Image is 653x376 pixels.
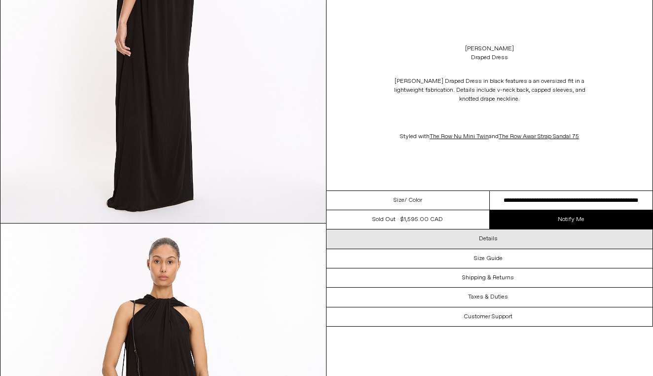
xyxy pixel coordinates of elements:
a: The Row Awar Strap Sandal 75 [499,133,579,141]
a: Notify Me [490,210,653,229]
span: Size [394,196,404,205]
div: $1,595.00 CAD [400,215,443,224]
span: / Color [404,196,422,205]
p: [PERSON_NAME] Draped Dress in black features a an oversized fit in a lightweight fabrication. Det... [391,72,588,109]
a: The Row Nu Mini Twin [430,133,489,141]
a: [PERSON_NAME] [465,44,514,53]
h3: Taxes & Duties [468,294,508,301]
h3: Customer Support [464,313,512,320]
span: Styled with and [400,133,579,141]
h3: Shipping & Returns [462,274,514,281]
h3: Size Guide [474,255,503,262]
div: Draped Dress [471,53,508,62]
div: Sold out [372,215,396,224]
h3: Details [479,235,498,242]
